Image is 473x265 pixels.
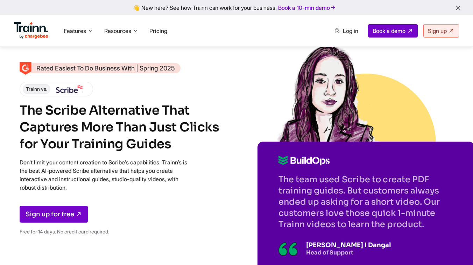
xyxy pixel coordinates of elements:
p: Free for 14 days. No credit card required. [20,227,188,236]
p: Don't limit your content creation to Scribe's capabilities. Trainn’s is the best AI-powered Scrib... [20,158,188,192]
a: Pricing [149,27,167,34]
span: Trainn vs. [23,84,50,94]
span: Resources [104,27,131,35]
span: Book a demo [373,27,405,34]
p: Head of Support [306,249,391,256]
a: Sign up for free [20,206,88,223]
img: Trainn Logo [14,22,48,39]
h1: The Scribe Alternative That Captures More Than Just Clicks for Your Training Guides [20,102,223,152]
a: Book a demo [368,24,418,38]
div: 👋 New here? See how Trainn can work for your business. [4,4,469,11]
a: Rated Easiest To Do Business With | Spring 2025 [20,63,181,73]
img: Skilljar Alternative - Trainn | High Performer - Customer Education Category [20,62,31,75]
a: Sign up [423,24,459,38]
p: [PERSON_NAME] I Dangal [306,241,391,249]
img: Scribe logo [56,85,83,93]
img: Buildops logo [278,156,330,165]
p: The team used Scribe to create PDF training guides. But customers always ended up asking for a sh... [278,174,453,230]
a: Log in [330,25,362,37]
img: Illustration of a quotation mark [278,242,298,256]
span: Features [64,27,86,35]
img: Sketch of Sabina Rana from Buildops | Scribe Alternative [277,42,378,144]
a: Book a 10-min demo [277,3,338,13]
span: Sign up [428,27,447,34]
span: Log in [343,27,358,34]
